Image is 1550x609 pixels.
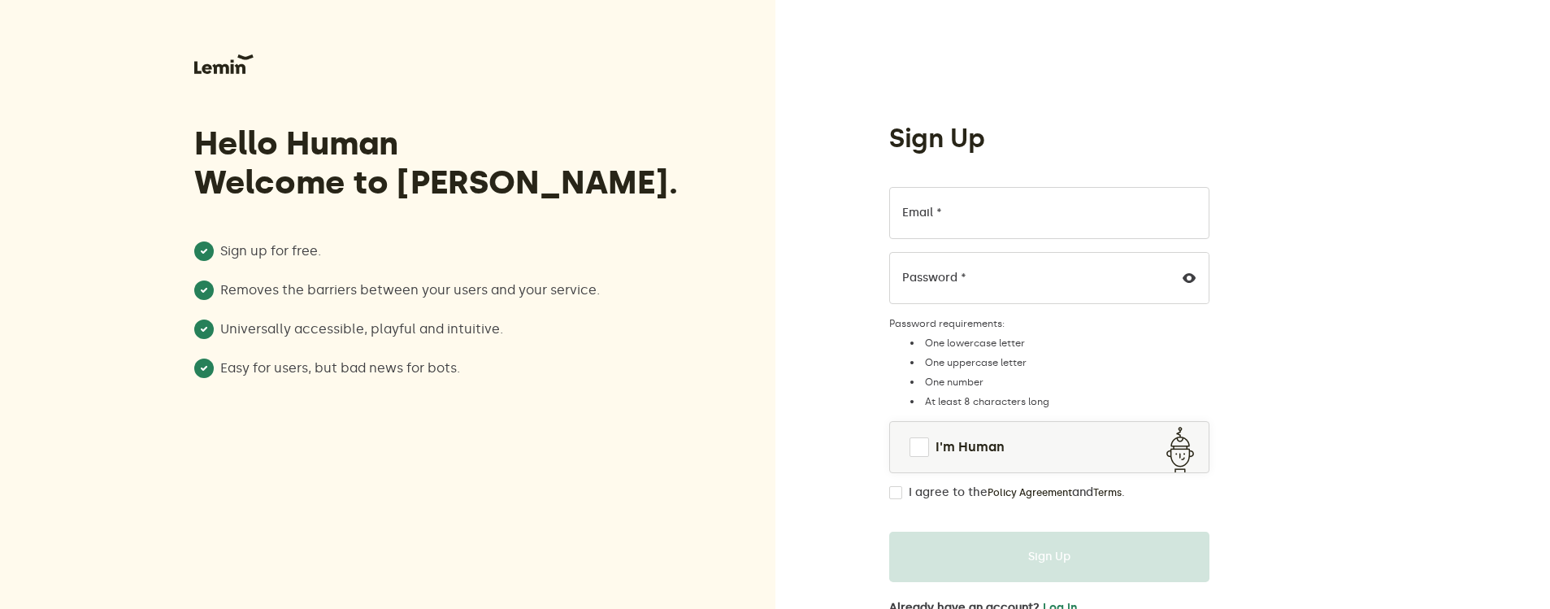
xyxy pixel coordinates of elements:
label: Email * [902,207,942,220]
li: At least 8 characters long [905,395,1209,408]
li: Universally accessible, playful and intuitive. [194,320,688,339]
a: Policy Agreement [988,486,1072,499]
li: One lowercase letter [905,337,1209,350]
li: Sign up for free. [194,241,688,261]
label: I agree to the and . [909,486,1125,499]
img: Lemin logo [194,54,254,74]
li: One uppercase letter [905,356,1209,369]
button: Sign Up [889,532,1209,582]
a: Terms [1093,486,1122,499]
input: Email * [889,187,1209,239]
h3: Hello Human Welcome to [PERSON_NAME]. [194,124,688,202]
li: One number [905,376,1209,389]
li: Easy for users, but bad news for bots. [194,359,688,378]
label: Password * [902,272,966,285]
li: Removes the barriers between your users and your service. [194,281,688,300]
h1: Sign Up [889,122,985,154]
label: Password requirements: [889,317,1209,330]
span: I'm Human [936,437,1005,457]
